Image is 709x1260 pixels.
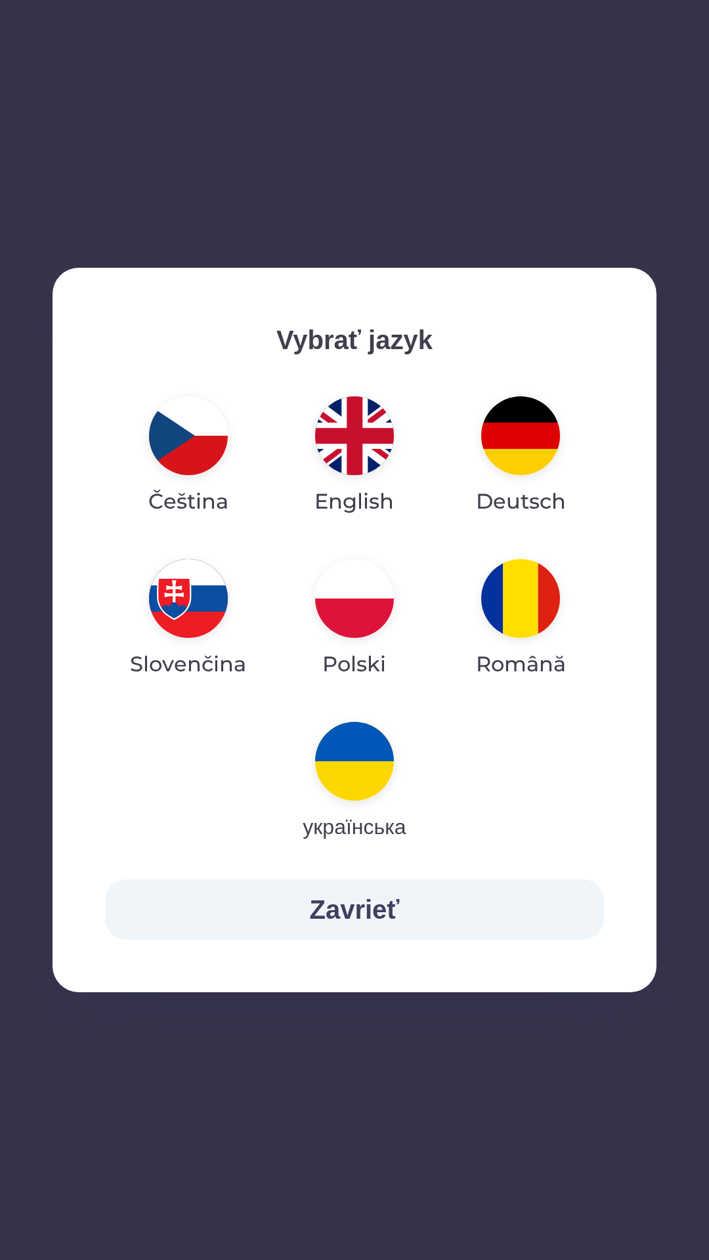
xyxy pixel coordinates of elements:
[130,648,246,680] p: Slovenčina
[322,648,386,680] p: Polski
[315,396,394,475] img: en flag
[149,559,228,638] img: sk flag
[148,486,228,517] p: Čeština
[481,559,560,638] img: ro flag
[117,386,260,528] button: Čeština
[303,811,406,843] p: українська
[315,559,394,638] img: pl flag
[315,722,394,801] img: uk flag
[105,320,604,360] p: Vybrať jazyk
[284,549,425,690] button: Polski
[476,486,566,517] p: Deutsch
[444,549,597,690] button: Română
[105,549,271,690] button: Slovenčina
[271,711,437,853] button: українська
[444,386,597,528] button: Deutsch
[105,879,604,940] button: Zavrieť
[481,396,560,475] img: de flag
[314,486,394,517] p: English
[149,396,228,475] img: cs flag
[476,648,566,680] p: Română
[283,386,425,528] button: English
